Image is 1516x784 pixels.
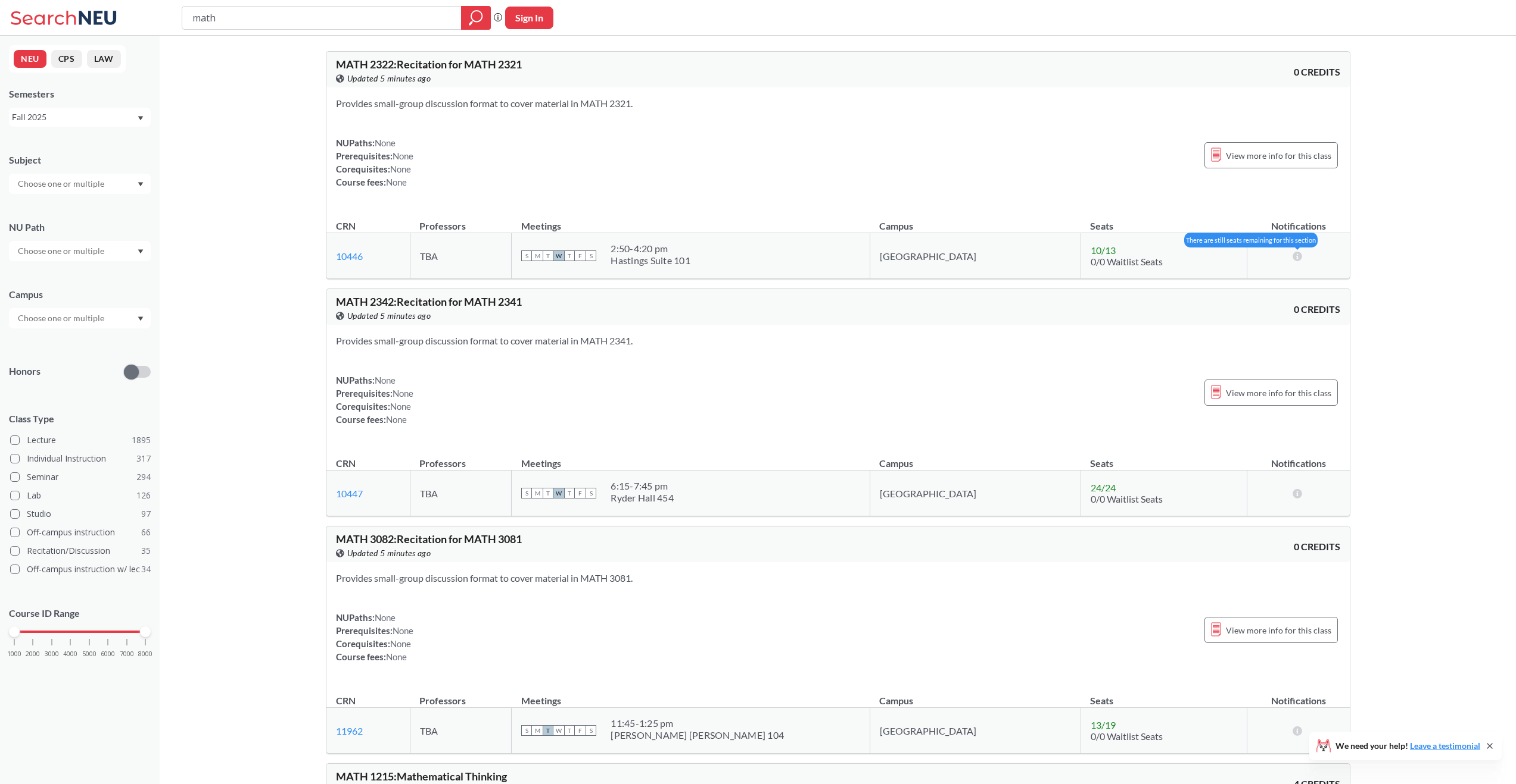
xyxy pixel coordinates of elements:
div: Semesters [9,87,151,101]
input: Class, professor, course number, "phrase" [191,8,453,28]
span: 3000 [45,651,59,657]
span: Updated 5 minutes ago [347,547,431,560]
td: TBA [410,471,512,516]
div: CRN [336,457,356,470]
div: [PERSON_NAME] [PERSON_NAME] 104 [611,729,784,741]
td: TBA [410,708,512,754]
span: View more info for this class [1226,623,1331,638]
th: Notifications [1247,445,1350,471]
div: Dropdown arrow [9,308,151,328]
p: Course ID Range [9,607,151,620]
input: Choose one or multiple [12,311,112,325]
input: Choose one or multiple [12,177,112,191]
span: S [521,725,532,736]
svg: magnifying glass [469,10,483,26]
span: T [543,488,553,498]
div: Subject [9,153,151,167]
div: CRN [336,694,356,707]
label: Off-campus instruction [10,525,151,540]
span: M [532,725,543,736]
div: NUPaths: Prerequisites: Corequisites: Course fees: [336,136,414,189]
th: Campus [870,682,1081,708]
span: 294 [136,471,151,484]
button: NEU [14,50,46,68]
span: 0/0 Waitlist Seats [1091,256,1163,267]
span: T [543,725,553,736]
span: MATH 2322 : Recitation for MATH 2321 [336,58,522,71]
span: None [393,625,414,636]
th: Seats [1081,445,1247,471]
span: 126 [136,489,151,502]
p: Honors [9,365,41,378]
div: Hastings Suite 101 [611,255,690,266]
span: S [521,488,532,498]
span: 6000 [101,651,115,657]
a: 10447 [336,488,363,499]
label: Lab [10,488,151,503]
th: Professors [410,682,512,708]
span: 24 / 24 [1091,482,1116,493]
div: Ryder Hall 454 [611,492,674,504]
span: 0 CREDITS [1294,540,1340,553]
span: S [586,725,596,736]
span: 7000 [120,651,134,657]
span: S [521,250,532,261]
span: None [386,177,407,187]
th: Notifications [1247,682,1350,708]
section: Provides small-group discussion format to cover material in MATH 2321. [336,97,1340,110]
span: None [375,137,396,148]
svg: Dropdown arrow [138,182,144,187]
th: Professors [410,208,512,233]
span: None [386,651,407,662]
th: Meetings [512,682,870,708]
span: 0 CREDITS [1294,65,1340,79]
span: 0 CREDITS [1294,303,1340,316]
span: Class Type [9,412,151,425]
div: 2:50 - 4:20 pm [611,243,690,255]
span: W [553,488,564,498]
span: F [575,725,586,736]
th: Seats [1081,682,1247,708]
div: NUPaths: Prerequisites: Corequisites: Course fees: [336,611,414,663]
td: [GEOGRAPHIC_DATA] [870,471,1081,516]
svg: Dropdown arrow [138,249,144,254]
span: MATH 3082 : Recitation for MATH 3081 [336,532,522,545]
span: 34 [141,563,151,576]
span: 1895 [132,434,151,447]
label: Seminar [10,469,151,485]
div: Dropdown arrow [9,241,151,261]
label: Lecture [10,432,151,448]
span: Updated 5 minutes ago [347,309,431,322]
svg: Dropdown arrow [138,116,144,121]
div: 11:45 - 1:25 pm [611,717,784,729]
span: F [575,250,586,261]
span: None [393,388,414,399]
span: 8000 [138,651,152,657]
div: Campus [9,288,151,301]
svg: Dropdown arrow [138,316,144,321]
span: M [532,250,543,261]
span: 0/0 Waitlist Seats [1091,493,1163,504]
span: MATH 2342 : Recitation for MATH 2341 [336,295,522,308]
span: None [390,638,412,649]
span: M [532,488,543,498]
th: Notifications [1247,208,1350,233]
div: Dropdown arrow [9,174,151,194]
span: We need your help! [1336,742,1480,750]
section: Provides small-group discussion format to cover material in MATH 2341. [336,334,1340,347]
span: T [564,250,575,261]
button: LAW [87,50,121,68]
div: magnifying glass [461,6,491,30]
span: W [553,250,564,261]
a: 11962 [336,725,363,736]
td: [GEOGRAPHIC_DATA] [870,708,1081,754]
label: Recitation/Discussion [10,543,151,559]
span: 97 [141,507,151,520]
span: Updated 5 minutes ago [347,72,431,85]
span: 10 / 13 [1091,244,1116,256]
span: W [553,725,564,736]
input: Choose one or multiple [12,244,112,258]
label: Individual Instruction [10,451,151,466]
span: T [543,250,553,261]
td: TBA [410,233,512,279]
